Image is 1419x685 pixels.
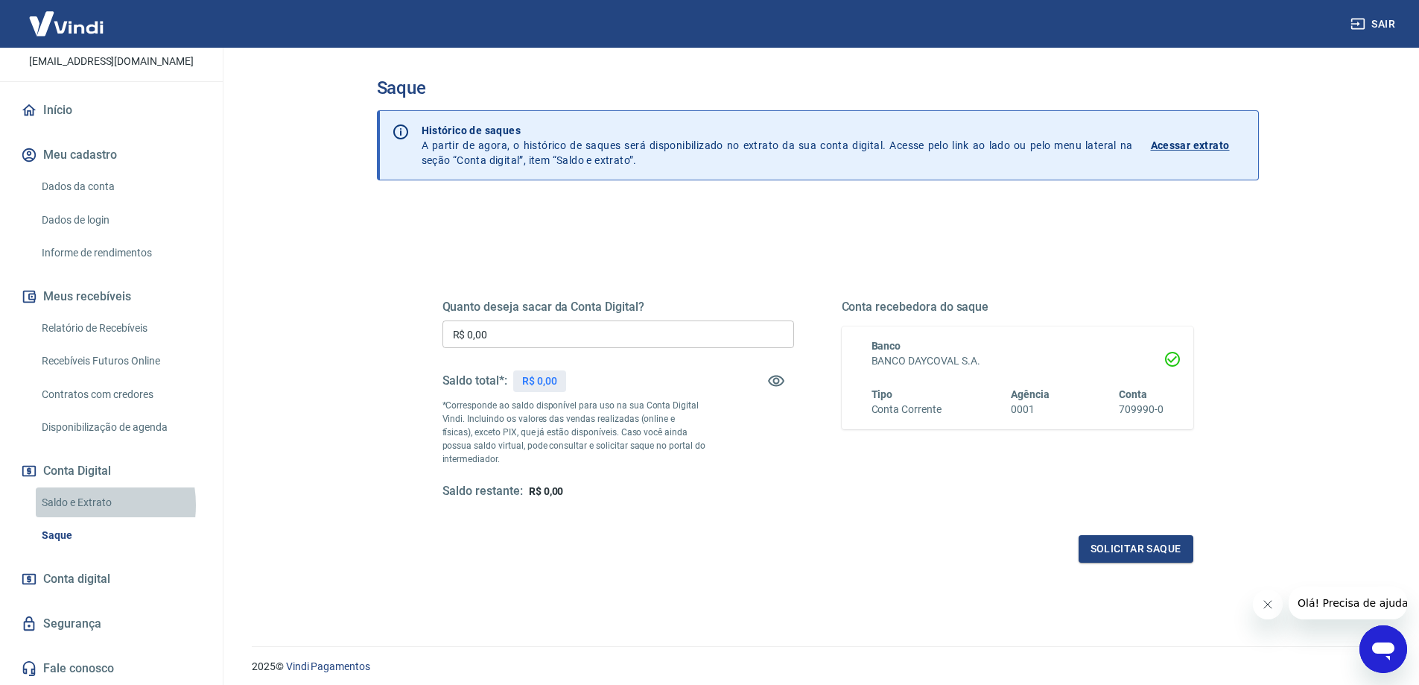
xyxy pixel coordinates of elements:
[1011,402,1050,417] h6: 0001
[422,123,1133,168] p: A partir de agora, o histórico de saques será disponibilizado no extrato da sua conta digital. Ac...
[18,607,205,640] a: Segurança
[36,205,205,236] a: Dados de login
[422,123,1133,138] p: Histórico de saques
[18,94,205,127] a: Início
[36,520,205,551] a: Saque
[43,569,110,590] span: Conta digital
[442,484,523,499] h5: Saldo restante:
[51,32,171,48] p: [PERSON_NAME]
[36,238,205,268] a: Informe de rendimentos
[842,300,1193,315] h5: Conta recebedora do saque
[1347,10,1401,38] button: Sair
[442,373,507,388] h5: Saldo total*:
[1289,587,1407,619] iframe: Mensagem da empresa
[18,455,205,487] button: Conta Digital
[36,346,205,376] a: Recebíveis Futuros Online
[529,485,564,497] span: R$ 0,00
[377,78,1259,98] h3: Saque
[1151,138,1230,153] p: Acessar extrato
[18,139,205,171] button: Meu cadastro
[1151,123,1246,168] a: Acessar extrato
[872,340,901,352] span: Banco
[252,659,1383,675] p: 2025 ©
[1011,388,1050,400] span: Agência
[18,563,205,596] a: Conta digital
[18,1,115,46] img: Vindi
[1359,625,1407,673] iframe: Botão para abrir a janela de mensagens
[9,10,125,22] span: Olá! Precisa de ajuda?
[36,412,205,443] a: Disponibilização de agenda
[36,379,205,410] a: Contratos com credores
[18,280,205,313] button: Meus recebíveis
[872,388,893,400] span: Tipo
[442,399,706,466] p: *Corresponde ao saldo disponível para uso na sua Conta Digital Vindi. Incluindo os valores das ve...
[1119,388,1147,400] span: Conta
[1079,535,1193,563] button: Solicitar saque
[36,487,205,518] a: Saldo e Extrato
[872,402,942,417] h6: Conta Corrente
[872,353,1164,369] h6: BANCO DAYCOVAL S.A.
[18,652,205,685] a: Fale conosco
[1253,590,1283,619] iframe: Fechar mensagem
[286,660,370,672] a: Vindi Pagamentos
[36,171,205,202] a: Dados da conta
[36,313,205,344] a: Relatório de Recebíveis
[522,373,557,389] p: R$ 0,00
[1119,402,1164,417] h6: 709990-0
[442,300,794,315] h5: Quanto deseja sacar da Conta Digital?
[29,54,194,69] p: [EMAIL_ADDRESS][DOMAIN_NAME]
